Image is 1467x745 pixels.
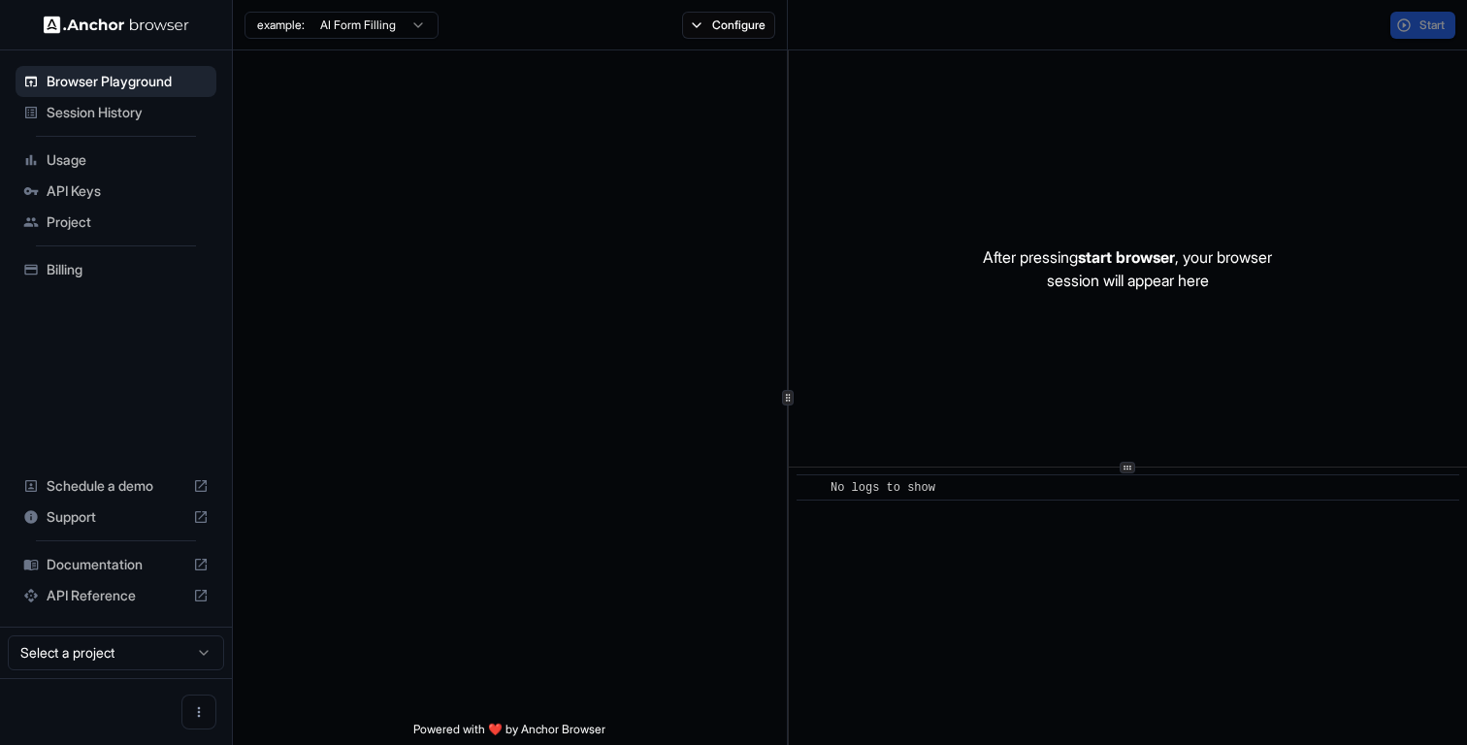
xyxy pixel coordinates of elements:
div: Usage [16,145,216,176]
div: Support [16,502,216,533]
span: start browser [1078,247,1175,267]
div: Documentation [16,549,216,580]
span: No logs to show [831,481,935,495]
span: Billing [47,260,209,279]
button: Open menu [181,695,216,729]
span: Browser Playground [47,72,209,91]
div: Schedule a demo [16,470,216,502]
div: API Keys [16,176,216,207]
img: Anchor Logo [44,16,189,34]
div: API Reference [16,580,216,611]
p: After pressing , your browser session will appear here [983,245,1272,292]
span: Support [47,507,185,527]
div: Project [16,207,216,238]
span: Session History [47,103,209,122]
span: Usage [47,150,209,170]
button: Configure [682,12,776,39]
span: ​ [806,478,816,498]
span: API Reference [47,586,185,605]
span: Schedule a demo [47,476,185,496]
span: API Keys [47,181,209,201]
span: example: [257,17,305,33]
div: Billing [16,254,216,285]
div: Session History [16,97,216,128]
span: Powered with ❤️ by Anchor Browser [413,722,605,745]
span: Documentation [47,555,185,574]
span: Project [47,212,209,232]
div: Browser Playground [16,66,216,97]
